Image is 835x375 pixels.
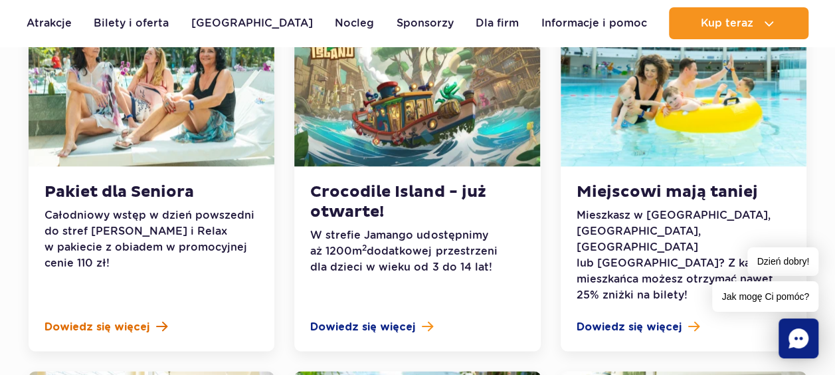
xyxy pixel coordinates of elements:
p: Mieszkasz w [GEOGRAPHIC_DATA], [GEOGRAPHIC_DATA], [GEOGRAPHIC_DATA] lub [GEOGRAPHIC_DATA]? Z kart... [577,207,790,303]
span: Kup teraz [700,17,753,29]
img: Pięcioosobowa rodzina spędzająca dzień w&amp;nbsp;basenie w&amp;nbsp;parku wodnym, bawiąca się na... [561,7,806,166]
h3: Pakiet dla Seniora [45,182,258,202]
p: W strefie Jamango udostępnimy aż 1200m dodatkowej przestrzeni dla dzieci w wieku od 3 do 14 lat! [310,227,524,275]
span: Jak mogę Ci pomóc? [712,281,818,312]
p: Całodniowy wstęp w dzień powszedni do stref [PERSON_NAME] i Relax w pakiecie z obiadem w promocyj... [45,207,258,271]
a: Dowiedz się więcej [577,319,790,335]
h3: Miejscowi mają taniej [577,182,790,202]
span: Dowiedz się więcej [577,319,682,335]
sup: 2 [362,243,367,253]
a: [GEOGRAPHIC_DATA] [191,7,313,39]
a: Dowiedz się więcej [45,319,258,335]
a: Bilety i oferta [94,7,169,39]
a: Sponsorzy [397,7,454,39]
h3: Crocodile Island - już otwarte! [310,182,524,222]
div: Chat [779,318,818,358]
a: Dowiedz się więcej [310,319,524,335]
a: Nocleg [335,7,374,39]
button: Kup teraz [669,7,808,39]
img: Pakiet dla Seniora [29,7,274,166]
span: Dowiedz się więcej [45,319,149,335]
a: Informacje i pomoc [541,7,647,39]
span: Dowiedz się więcej [310,319,415,335]
a: Atrakcje [27,7,72,39]
span: Dzień dobry! [747,247,818,276]
a: Dla firm [476,7,519,39]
